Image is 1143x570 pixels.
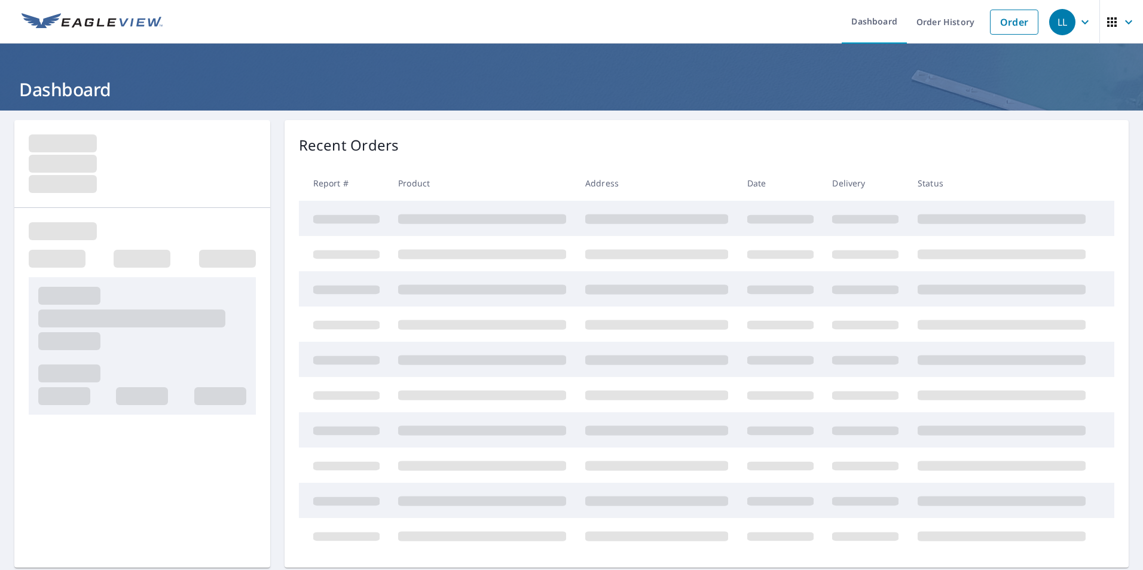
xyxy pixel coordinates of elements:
th: Delivery [823,166,908,201]
th: Address [576,166,738,201]
th: Report # [299,166,389,201]
div: LL [1049,9,1075,35]
th: Product [389,166,576,201]
p: Recent Orders [299,134,399,156]
th: Status [908,166,1095,201]
h1: Dashboard [14,77,1129,102]
th: Date [738,166,823,201]
img: EV Logo [22,13,163,31]
a: Order [990,10,1038,35]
